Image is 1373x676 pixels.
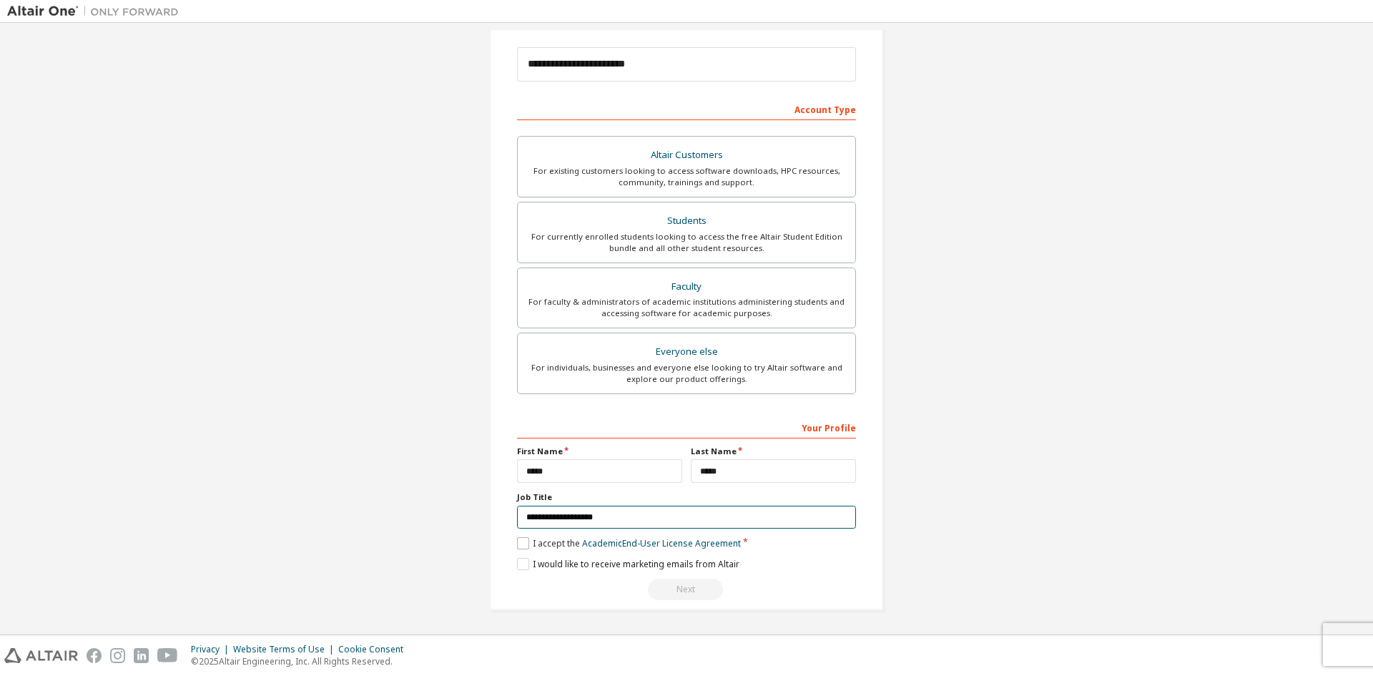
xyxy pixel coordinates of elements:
div: For faculty & administrators of academic institutions administering students and accessing softwa... [526,296,847,319]
img: altair_logo.svg [4,648,78,663]
div: Cookie Consent [338,644,412,655]
a: Academic End-User License Agreement [582,537,741,549]
div: Faculty [526,277,847,297]
div: For individuals, businesses and everyone else looking to try Altair software and explore our prod... [526,362,847,385]
div: For currently enrolled students looking to access the free Altair Student Edition bundle and all ... [526,231,847,254]
img: facebook.svg [87,648,102,663]
img: instagram.svg [110,648,125,663]
div: Your Profile [517,416,856,439]
label: First Name [517,446,682,457]
div: Website Terms of Use [233,644,338,655]
div: Privacy [191,644,233,655]
img: Altair One [7,4,186,19]
p: © 2025 Altair Engineering, Inc. All Rights Reserved. [191,655,412,667]
label: Last Name [691,446,856,457]
div: Students [526,211,847,231]
label: I would like to receive marketing emails from Altair [517,558,739,570]
img: youtube.svg [157,648,178,663]
div: Account Type [517,97,856,120]
div: Everyone else [526,342,847,362]
div: Altair Customers [526,145,847,165]
img: linkedin.svg [134,648,149,663]
label: Job Title [517,491,856,503]
div: Read and acccept EULA to continue [517,579,856,600]
div: For existing customers looking to access software downloads, HPC resources, community, trainings ... [526,165,847,188]
label: I accept the [517,537,741,549]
